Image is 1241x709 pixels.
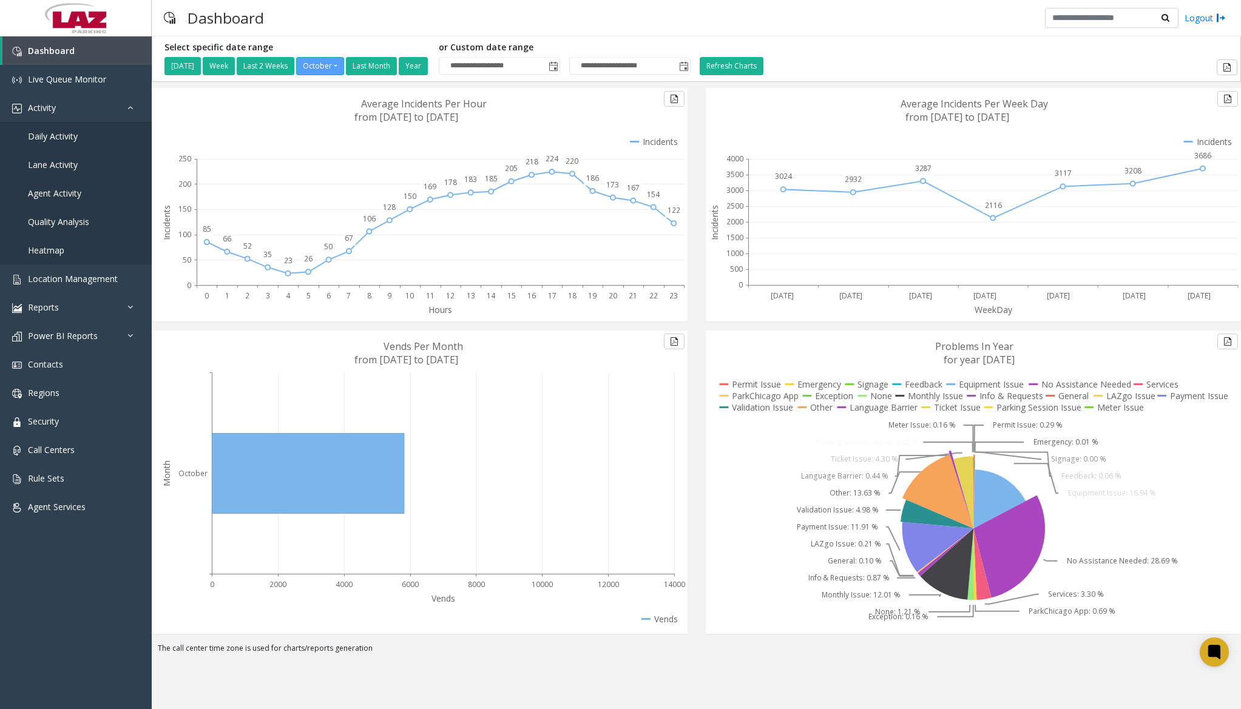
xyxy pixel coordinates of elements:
[1055,169,1072,179] text: 3117
[874,607,920,617] text: None: 1.21 %
[12,446,22,455] img: 'icon'
[532,579,553,590] text: 10000
[28,216,89,227] span: Quality Analysis
[468,579,485,590] text: 8000
[12,474,22,484] img: 'icon'
[845,174,862,184] text: 2932
[816,437,919,448] text: Parking Session Issue: 0.03 %
[700,57,763,75] button: Refresh Charts
[709,205,720,240] text: Incidents
[237,57,294,75] button: Last 2 Weeks
[336,579,353,590] text: 4000
[546,58,560,75] span: Toggle popup
[383,202,396,212] text: 128
[1194,150,1211,161] text: 3686
[546,153,559,164] text: 224
[775,171,793,181] text: 3024
[505,163,518,173] text: 205
[178,204,191,214] text: 150
[1029,607,1115,617] text: ParkChicago App: 0.69 %
[263,249,272,260] text: 35
[28,102,56,113] span: Activity
[993,420,1063,431] text: Permit Issue: 0.29 %
[426,291,435,301] text: 11
[439,42,691,53] h5: or Custom date range
[266,291,270,301] text: 3
[726,153,743,164] text: 4000
[830,488,881,499] text: Other: 13.63 %
[178,468,208,479] text: October
[346,57,397,75] button: Last Month
[888,420,956,431] text: Meter Issue: 0.16 %
[203,57,235,75] button: Week
[726,185,743,195] text: 3000
[726,201,743,211] text: 2500
[485,173,498,184] text: 185
[402,579,419,590] text: 6000
[909,291,932,301] text: [DATE]
[306,291,311,301] text: 5
[586,173,599,183] text: 186
[405,291,414,301] text: 10
[901,97,1048,110] text: Average Incidents Per Week Day
[1123,291,1146,301] text: [DATE]
[1216,12,1226,24] img: logout
[668,205,680,215] text: 122
[12,275,22,284] img: 'icon'
[28,187,81,199] span: Agent Activity
[975,304,1013,315] text: WeekDay
[12,104,22,113] img: 'icon'
[985,200,1002,210] text: 2116
[464,174,477,184] text: 183
[269,579,286,590] text: 2000
[831,454,898,465] text: Ticket Issue: 4.30 %
[161,205,172,240] text: Incidents
[905,110,1009,124] text: from [DATE] to [DATE]
[1217,59,1237,75] button: Export to pdf
[28,358,63,370] span: Contacts
[12,75,22,85] img: 'icon'
[161,460,172,486] text: Month
[363,213,376,224] text: 106
[935,340,1013,353] text: Problems In Year
[527,291,536,301] text: 16
[1067,488,1156,499] text: Equipment Issue: 16.94 %
[827,556,881,566] text: General: 0.10 %
[384,340,463,353] text: Vends Per Month
[1217,91,1238,107] button: Export to pdf
[730,264,743,274] text: 500
[726,169,743,180] text: 3500
[28,159,78,170] span: Lane Activity
[1185,12,1226,24] a: Logout
[1033,437,1098,448] text: Emergency: 0.01 %
[164,57,201,75] button: [DATE]
[12,47,22,56] img: 'icon'
[28,330,98,341] span: Power BI Reports
[183,255,191,265] text: 50
[598,579,619,590] text: 12000
[284,255,292,266] text: 23
[347,291,351,301] text: 7
[181,3,270,33] h3: Dashboard
[588,291,597,301] text: 19
[28,472,64,484] span: Rule Sets
[164,42,430,53] h5: Select specific date range
[28,444,75,455] span: Call Centers
[839,291,862,301] text: [DATE]
[446,291,455,301] text: 12
[726,232,743,243] text: 1500
[629,291,637,301] text: 21
[354,110,458,124] text: from [DATE] to [DATE]
[28,73,106,85] span: Live Queue Monitor
[152,643,1241,660] div: The call center time zone is used for charts/reports generation
[205,291,209,301] text: 0
[12,503,22,512] img: 'icon'
[28,273,118,284] span: Location Management
[649,291,658,301] text: 22
[12,332,22,341] img: 'icon'
[12,417,22,427] img: 'icon'
[868,612,928,622] text: Exception: 0.16 %
[324,241,333,252] text: 50
[28,501,86,512] span: Agent Services
[28,387,59,398] span: Regions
